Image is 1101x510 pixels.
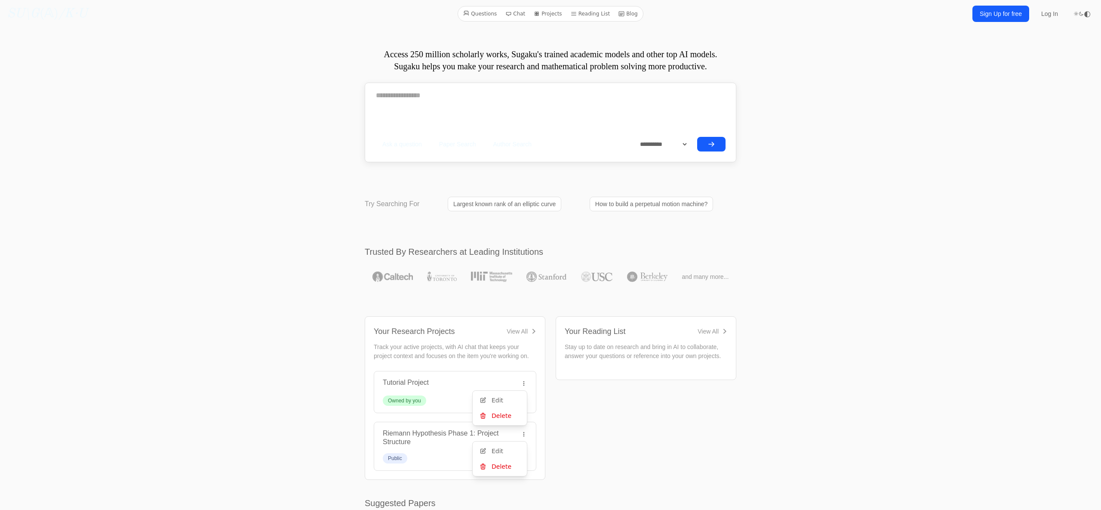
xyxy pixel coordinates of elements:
[7,6,87,22] a: SU\G(𝔸)/K·U
[590,197,713,211] a: How to build a perpetual motion machine?
[698,327,719,336] div: View All
[473,393,527,408] a: Edit
[526,272,566,282] img: Stanford
[698,327,727,336] a: View All
[473,408,527,423] a: Delete
[372,272,413,282] img: Caltech
[58,7,87,20] i: /K·U
[615,8,641,19] a: Blog
[365,497,736,509] h2: Suggested Papers
[383,379,429,386] a: Tutorial Project
[473,443,527,459] a: Edit
[507,327,536,336] a: View All
[627,272,667,282] img: UC Berkeley
[530,8,565,19] a: Projects
[1073,5,1091,22] button: ◐
[473,459,527,474] a: Delete
[1084,10,1091,18] span: ◐
[565,343,727,361] p: Stay up to date on research and bring in AI to collaborate, answer your questions or reference in...
[374,343,536,361] p: Track your active projects, with AI chat that keeps your project context and focuses on the item ...
[565,325,625,337] div: Your Reading List
[448,197,561,211] a: Largest known rank of an elliptic curve
[383,430,498,445] a: Riemann Hypothesis Phase 1: Project Structure
[460,8,500,19] a: Questions
[427,272,456,282] img: University of Toronto
[471,272,512,282] img: MIT
[682,272,729,281] span: and many more...
[388,397,421,404] div: Owned by you
[567,8,614,19] a: Reading List
[502,8,529,19] a: Chat
[507,327,528,336] div: View All
[365,199,419,209] p: Try Searching For
[972,6,1029,22] a: Sign Up for free
[365,48,736,72] p: Access 250 million scholarly works, Sugaku's trained academic models and other top AI models. Sug...
[7,7,40,20] i: SU\G
[365,246,736,258] h2: Trusted By Researchers at Leading Institutions
[374,325,455,337] div: Your Research Projects
[486,136,538,152] button: Author Search
[1036,6,1063,22] a: Log In
[581,272,612,282] img: USC
[388,455,402,462] div: Public
[432,136,483,152] button: Paper Search
[375,136,429,152] button: Ask a question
